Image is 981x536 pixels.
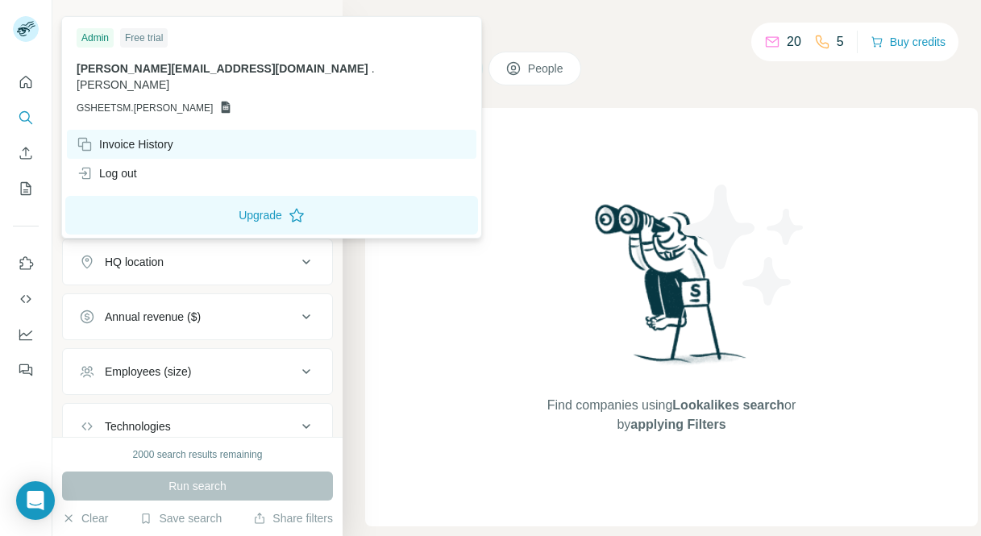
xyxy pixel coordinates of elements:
span: [PERSON_NAME] [77,78,169,91]
span: People [528,60,565,77]
button: Use Surfe on LinkedIn [13,249,39,278]
div: Technologies [105,418,171,434]
div: Invoice History [77,136,173,152]
button: Upgrade [65,196,478,235]
div: 2000 search results remaining [133,447,263,462]
button: Annual revenue ($) [63,297,332,336]
div: Free trial [120,28,168,48]
button: Save search [139,510,222,526]
span: [PERSON_NAME][EMAIL_ADDRESS][DOMAIN_NAME] [77,62,368,75]
img: Surfe Illustration - Stars [671,172,817,318]
button: Quick start [13,68,39,97]
p: 5 [837,32,844,52]
button: Feedback [13,355,39,384]
span: Lookalikes search [672,398,784,412]
div: Open Intercom Messenger [16,481,55,520]
button: Enrich CSV [13,139,39,168]
div: HQ location [105,254,164,270]
button: Hide [281,10,343,34]
span: GSHEETSM.[PERSON_NAME] [77,101,213,115]
div: Log out [77,165,137,181]
span: applying Filters [630,418,725,431]
button: Use Surfe API [13,285,39,314]
div: Annual revenue ($) [105,309,201,325]
button: Dashboard [13,320,39,349]
div: Admin [77,28,114,48]
div: New search [62,15,113,29]
img: Surfe Illustration - Woman searching with binoculars [588,200,755,380]
div: Employees (size) [105,364,191,380]
button: My lists [13,174,39,203]
button: Search [13,103,39,132]
button: HQ location [63,243,332,281]
button: Employees (size) [63,352,332,391]
button: Technologies [63,407,332,446]
p: 20 [787,32,801,52]
span: . [372,62,375,75]
span: Find companies using or by [542,396,800,434]
h4: Search [365,19,962,42]
button: Buy credits [871,31,946,53]
button: Clear [62,510,108,526]
button: Share filters [253,510,333,526]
